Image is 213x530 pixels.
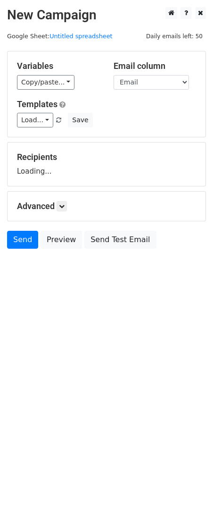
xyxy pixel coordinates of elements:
a: Daily emails left: 50 [143,33,206,40]
h5: Recipients [17,152,196,162]
span: Daily emails left: 50 [143,31,206,42]
a: Send Test Email [84,231,156,249]
a: Send [7,231,38,249]
a: Preview [41,231,82,249]
a: Load... [17,113,53,127]
a: Templates [17,99,57,109]
h5: Advanced [17,201,196,211]
a: Copy/paste... [17,75,74,90]
button: Save [68,113,92,127]
a: Untitled spreadsheet [49,33,112,40]
h2: New Campaign [7,7,206,23]
h5: Variables [17,61,99,71]
div: Loading... [17,152,196,177]
h5: Email column [114,61,196,71]
small: Google Sheet: [7,33,113,40]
